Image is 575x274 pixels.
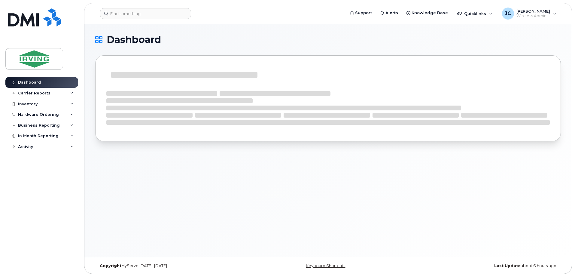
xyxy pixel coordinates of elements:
[95,263,251,268] div: MyServe [DATE]–[DATE]
[494,263,521,268] strong: Last Update
[100,263,121,268] strong: Copyright
[107,35,161,44] span: Dashboard
[406,263,561,268] div: about 6 hours ago
[306,263,345,268] a: Keyboard Shortcuts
